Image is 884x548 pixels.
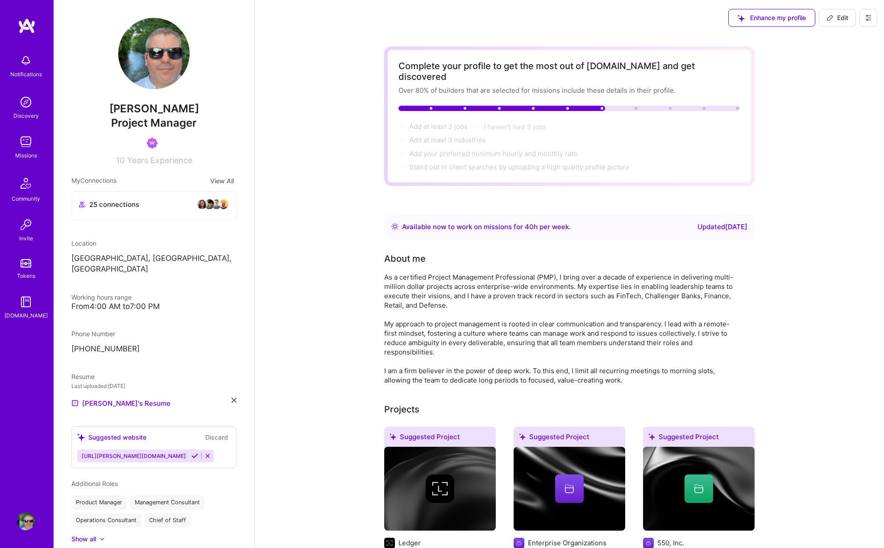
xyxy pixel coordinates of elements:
img: logo [18,18,36,34]
button: I haven't had 3 jobs [484,122,546,132]
span: Years Experience [127,156,192,165]
div: Management Consultant [130,495,204,510]
span: 10 [116,156,125,165]
span: Additional Roles [71,480,118,487]
i: icon Collaborator [79,201,86,208]
a: [PERSON_NAME]'s Resume [71,398,170,408]
div: Complete your profile to get the most out of [DOMAIN_NAME] and get discovered [398,61,740,82]
div: Last uploaded: [DATE] [71,381,237,391]
div: Notifications [10,70,42,79]
i: icon SuggestedTeams [77,433,85,441]
i: icon SuggestedTeams [648,433,655,440]
div: Projects [384,403,419,416]
img: cover [384,447,496,531]
div: Chief of Staff [145,513,191,527]
img: discovery [17,93,35,111]
p: [GEOGRAPHIC_DATA], [GEOGRAPHIC_DATA], [GEOGRAPHIC_DATA] [71,253,237,275]
img: avatar [218,199,229,210]
span: Project Manager [111,116,197,129]
div: About me [384,252,426,265]
span: Add at least 3 jobs [409,122,468,131]
div: From 4:00 AM to 7:00 PM [71,302,237,311]
img: avatar [211,199,222,210]
img: tokens [21,259,31,268]
span: Enhance my profile [738,13,806,22]
img: avatar [197,199,208,210]
img: cover [643,447,755,531]
div: Show all [71,535,96,544]
div: Invite [19,234,33,243]
div: Updated [DATE] [697,222,747,232]
span: 40 [525,222,534,231]
img: cover [514,447,625,531]
div: Suggested Project [514,427,625,450]
a: User Avatar [15,512,37,530]
span: Resume [71,373,95,380]
div: Available now to work on missions for h per week . [402,222,571,232]
span: 25 connections [89,200,139,209]
div: Ledger [398,538,421,548]
div: [DOMAIN_NAME] [4,311,48,320]
img: avatar [204,199,215,210]
button: View All [208,176,237,186]
img: guide book [17,293,35,311]
span: Add at least 3 industries [409,136,486,144]
div: Product Manager [71,495,127,510]
span: [URL][PERSON_NAME][DOMAIN_NAME] [82,453,186,459]
p: [PHONE_NUMBER] [71,344,237,354]
div: 550, Inc. [657,538,684,548]
span: Working hours range [71,293,132,301]
button: Enhance my profile [728,9,815,27]
button: Discard [203,432,231,442]
span: [PERSON_NAME] [71,102,237,115]
img: Been on Mission [147,138,158,148]
span: My Connections [71,176,116,186]
div: Location [71,239,237,248]
img: Availability [391,223,398,230]
div: Enterprise Organizations [528,538,606,548]
i: Reject [204,453,211,459]
i: icon Close [232,398,237,403]
div: Discovery [13,111,39,120]
i: icon SuggestedTeams [738,15,745,22]
div: Suggested Project [643,427,755,450]
i: icon SuggestedTeams [519,433,526,440]
div: Missions [15,151,37,160]
span: Edit [826,13,848,22]
span: Phone Number [71,330,115,338]
img: Company logo [426,474,454,503]
div: As a certified Project Management Professional (PMP), I bring over a decade of experience in deli... [384,272,741,385]
div: Tokens [17,271,35,280]
img: bell [17,52,35,70]
img: Resume [71,400,79,407]
img: User Avatar [17,512,35,530]
button: 25 connectionsavataravataravataravatar [71,191,237,221]
button: Edit [819,9,856,27]
img: Invite [17,216,35,234]
img: teamwork [17,133,35,151]
div: Stand out in client searches by uploading a high quality profile picture [409,162,630,172]
div: Suggested website [77,433,146,442]
div: Operations Consultant [71,513,141,527]
i: icon SuggestedTeams [390,433,396,440]
img: User Avatar [118,18,190,89]
img: Community [15,173,37,194]
div: Community [12,194,40,203]
div: Suggested Project [384,427,496,450]
span: Add your preferred minimum hourly and monthly rate [409,149,577,158]
div: Over 80% of builders that are selected for missions include these details in their profile. [398,86,740,95]
i: Accept [191,453,198,459]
